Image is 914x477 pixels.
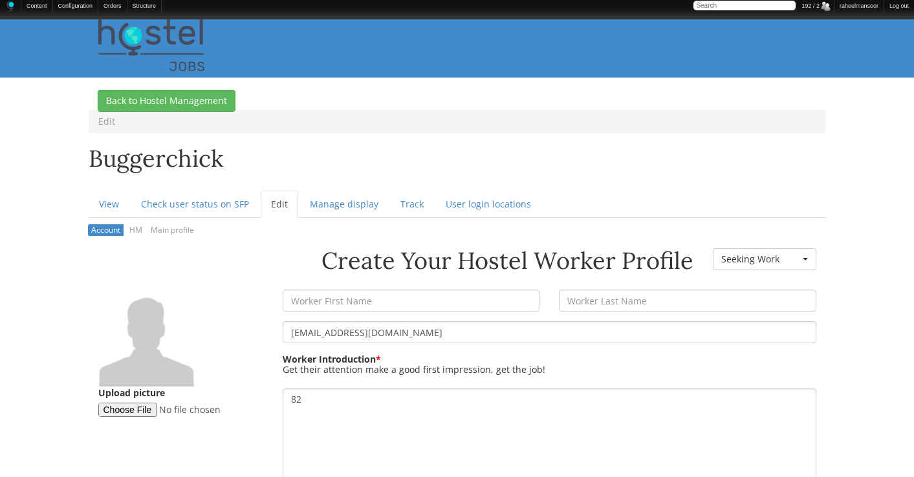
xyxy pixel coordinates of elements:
a: View user profile. [98,331,195,343]
h1: buggerchick [89,146,826,178]
input: Search [693,1,796,10]
a: Main profile [147,224,198,237]
a: Edit [261,191,298,218]
a: View [89,191,129,218]
img: Home [98,19,205,71]
label: Worker Introduction [283,353,381,366]
a: HM [125,224,146,237]
li: Edit [98,115,115,128]
button: Seeking Work [713,248,816,270]
a: Check user status on SFP [131,191,259,218]
input: Worker First Name [283,290,540,312]
a: User login locations [435,191,541,218]
span: This field is required. [376,353,381,365]
a: Account [88,224,124,237]
a: Back to Hostel Management [98,90,235,112]
label: Upload picture [98,387,165,399]
a: Track [390,191,434,218]
h1: Create Your Hostel Worker Profile [98,248,693,274]
a: Manage display [299,191,389,218]
input: Worker Last Name [559,290,816,312]
img: buggerchick's picture [98,290,195,387]
input: E-mail address * [283,321,816,343]
div: Get their attention make a good first impression, get the job! [283,365,545,375]
span: Seeking Work [721,253,800,266]
img: Home [5,1,16,11]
